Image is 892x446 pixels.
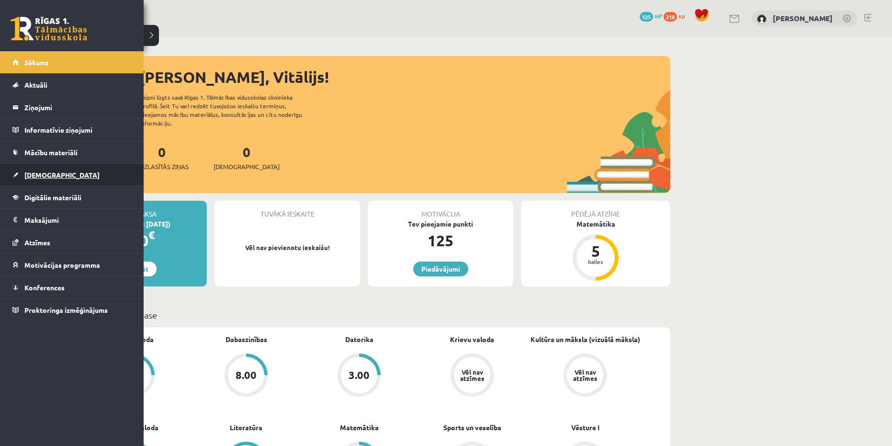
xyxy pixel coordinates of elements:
[664,12,689,20] a: 218 xp
[24,58,49,67] span: Sākums
[24,171,100,179] span: [DEMOGRAPHIC_DATA]
[215,201,360,219] div: Tuvākā ieskaite
[572,369,598,381] div: Vēl nav atzīmes
[349,370,370,380] div: 3.00
[219,243,355,252] p: Vēl nav pievienotu ieskaišu!
[581,243,610,259] div: 5
[640,12,662,20] a: 125 mP
[230,423,262,433] a: Literatūra
[24,148,78,157] span: Mācību materiāli
[664,12,677,22] span: 218
[12,209,132,231] a: Maksājumi
[413,262,468,276] a: Piedāvājumi
[12,141,132,163] a: Mācību materiāli
[236,370,257,380] div: 8.00
[12,74,132,96] a: Aktuāli
[12,119,132,141] a: Informatīvie ziņojumi
[531,334,640,344] a: Kultūra un māksla (vizuālā māksla)
[12,186,132,208] a: Digitālie materiāli
[24,261,100,269] span: Motivācijas programma
[135,162,189,172] span: Neizlasītās ziņas
[450,334,494,344] a: Krievu valoda
[340,423,379,433] a: Matemātika
[12,96,132,118] a: Ziņojumi
[581,259,610,264] div: balles
[148,228,155,242] span: €
[443,423,501,433] a: Sports un veselība
[24,238,50,247] span: Atzīmes
[12,51,132,73] a: Sākums
[190,354,303,399] a: 8.00
[24,96,132,118] legend: Ziņojumi
[24,283,65,292] span: Konferences
[12,164,132,186] a: [DEMOGRAPHIC_DATA]
[521,219,670,282] a: Matemātika 5 balles
[140,93,319,127] div: Laipni lūgts savā Rīgas 1. Tālmācības vidusskolas skolnieka profilā. Šeit Tu vari redzēt tuvojošo...
[135,143,189,172] a: 0Neizlasītās ziņas
[571,423,599,433] a: Vēsture I
[24,306,108,314] span: Proktoringa izmēģinājums
[226,334,267,344] a: Dabaszinības
[12,254,132,276] a: Motivācijas programma
[139,66,670,89] div: [PERSON_NAME], Vitālijs!
[655,12,662,20] span: mP
[416,354,529,399] a: Vēl nav atzīmes
[521,201,670,219] div: Pēdējā atzīme
[678,12,685,20] span: xp
[24,80,47,89] span: Aktuāli
[773,13,833,23] a: [PERSON_NAME]
[214,143,280,172] a: 0[DEMOGRAPHIC_DATA]
[11,17,87,41] a: Rīgas 1. Tālmācības vidusskola
[24,209,132,231] legend: Maksājumi
[214,162,280,172] span: [DEMOGRAPHIC_DATA]
[529,354,642,399] a: Vēl nav atzīmes
[24,193,81,202] span: Digitālie materiāli
[521,219,670,229] div: Matemātika
[368,229,513,252] div: 125
[303,354,416,399] a: 3.00
[640,12,653,22] span: 125
[24,119,132,141] legend: Informatīvie ziņojumi
[368,201,513,219] div: Motivācija
[61,309,666,321] p: Mācību plāns 10.b1 klase
[12,299,132,321] a: Proktoringa izmēģinājums
[459,369,486,381] div: Vēl nav atzīmes
[12,231,132,253] a: Atzīmes
[368,219,513,229] div: Tev pieejamie punkti
[345,334,373,344] a: Datorika
[12,276,132,298] a: Konferences
[757,14,767,24] img: Vitālijs Čugunovs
